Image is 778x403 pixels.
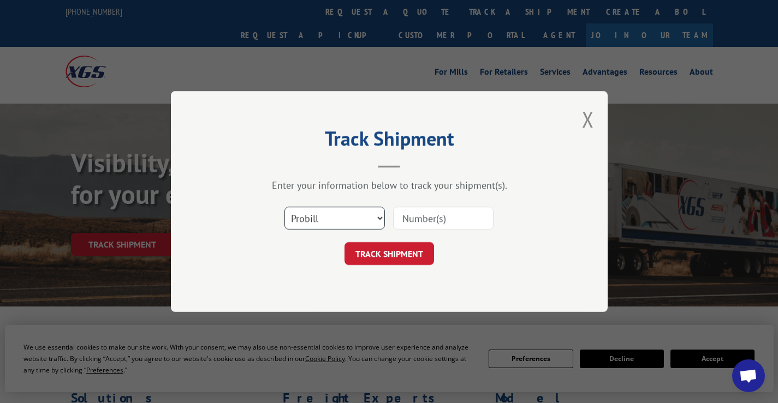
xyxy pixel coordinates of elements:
h2: Track Shipment [225,131,553,152]
div: Enter your information below to track your shipment(s). [225,179,553,191]
button: Close modal [582,105,594,134]
div: Open chat [732,359,765,392]
button: TRACK SHIPMENT [345,242,434,265]
input: Number(s) [393,207,494,230]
